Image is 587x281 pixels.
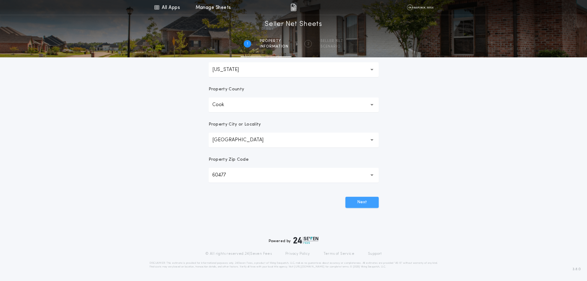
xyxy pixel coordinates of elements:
p: Property County [209,86,244,93]
h2: 2 [307,41,309,46]
a: Privacy Policy [285,251,310,256]
p: [GEOGRAPHIC_DATA] [212,136,273,144]
a: Terms of Service [324,251,354,256]
button: 60477 [209,168,379,183]
span: Property [260,39,288,43]
h2: 1 [247,41,248,46]
button: Next [345,197,379,208]
div: Powered by [269,237,319,244]
p: DISCLAIMER: This estimate is provided for informational purposes only. 24|Seven Fees, a product o... [149,261,438,269]
span: 3.8.0 [573,267,581,272]
img: vs-icon [407,4,433,10]
p: © All rights reserved. 24|Seven Fees [205,251,272,256]
span: information [260,44,288,49]
p: 60477 [212,171,236,179]
p: Property City or Locality [209,122,261,128]
img: logo [293,237,319,244]
button: Cook [209,97,379,112]
button: [US_STATE] [209,62,379,77]
a: Support [368,251,382,256]
p: [US_STATE] [212,66,249,73]
a: [URL][DOMAIN_NAME] [294,266,324,268]
span: SELLER NET [320,39,343,43]
span: SCENARIO [320,44,343,49]
button: [GEOGRAPHIC_DATA] [209,133,379,147]
h1: Seller Net Sheets [265,19,322,29]
p: Property Zip Code [209,157,249,163]
p: Cook [212,101,234,109]
img: img [291,4,296,11]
